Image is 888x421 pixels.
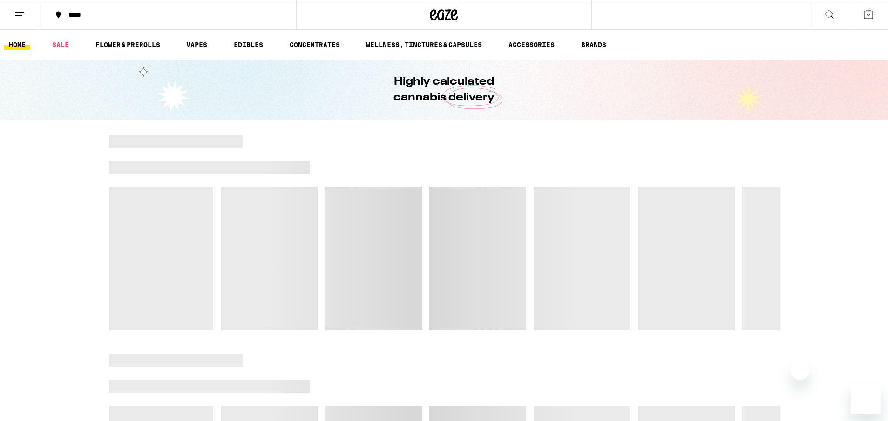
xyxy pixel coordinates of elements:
[47,39,74,50] a: SALE
[576,39,611,50] a: BRANDS
[4,39,30,50] a: HOME
[91,39,165,50] a: FLOWER & PREROLLS
[504,39,559,50] a: ACCESSORIES
[285,39,345,50] a: CONCENTRATES
[361,39,487,50] a: WELLNESS, TINCTURES & CAPSULES
[367,74,521,106] h1: Highly calculated cannabis delivery
[229,39,268,50] a: EDIBLES
[791,361,809,380] iframe: Close message
[182,39,212,50] a: VAPES
[851,384,881,414] iframe: Button to launch messaging window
